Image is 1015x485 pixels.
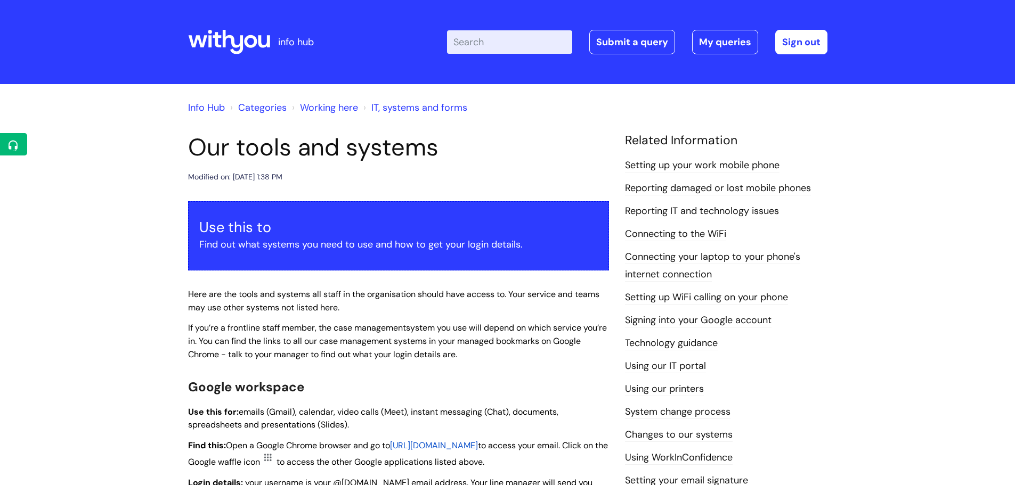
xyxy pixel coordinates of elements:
span: emails (Gmail), calendar, video calls (Meet), instant messaging (Chat), documents, spreadsheets a... [188,406,558,431]
a: Info Hub [188,101,225,114]
a: Using WorkInConfidence [625,451,733,465]
a: Setting up WiFi calling on your phone [625,291,788,305]
h3: Use this to [199,219,598,236]
div: Modified on: [DATE] 1:38 PM [188,170,282,184]
a: Categories [238,101,287,114]
a: Signing into your Google account [625,314,772,327]
img: tXhfMInGVdQRoLUn_96xkRzu-PZQhSp37g.png [260,451,277,465]
a: My queries [692,30,758,54]
a: Setting up your work mobile phone [625,159,779,172]
a: Sign out [775,30,827,54]
span: Here are the tools and systems all staff in the organisation should have access to. Your service ... [188,289,599,313]
input: Search [447,30,572,54]
span: Google workspace [188,379,304,395]
span: If you’re a frontline staff member, the case management [188,322,406,333]
a: Using our IT portal [625,359,706,373]
h1: Our tools and systems [188,133,609,162]
a: [URL][DOMAIN_NAME] [390,439,478,451]
h4: Related Information [625,133,827,148]
span: Open a Google Chrome browser and go to [226,440,390,451]
li: Solution home [228,99,287,116]
a: IT, systems and forms [371,101,467,114]
a: System change process [625,405,730,419]
a: Changes to our systems [625,428,733,442]
a: Connecting your laptop to your phone's internet connection [625,250,800,281]
a: Connecting to the WiFi [625,227,726,241]
span: [URL][DOMAIN_NAME] [390,440,478,451]
li: IT, systems and forms [361,99,467,116]
p: Find out what systems you need to use and how to get your login details. [199,236,598,253]
a: Submit a query [589,30,675,54]
p: info hub [278,34,314,51]
a: Working here [300,101,358,114]
a: Using our printers [625,382,704,396]
a: Reporting IT and technology issues [625,204,779,218]
span: to access the other Google applications listed above. [277,456,484,467]
strong: Use this for: [188,406,239,417]
span: system you use will depend on which service you’re in. You can find the links to all our case man... [188,322,607,360]
li: Working here [289,99,358,116]
a: Reporting damaged or lost mobile phones [625,182,811,195]
div: | - [447,30,827,54]
a: Technology guidance [625,336,718,350]
strong: Find this: [188,440,226,451]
